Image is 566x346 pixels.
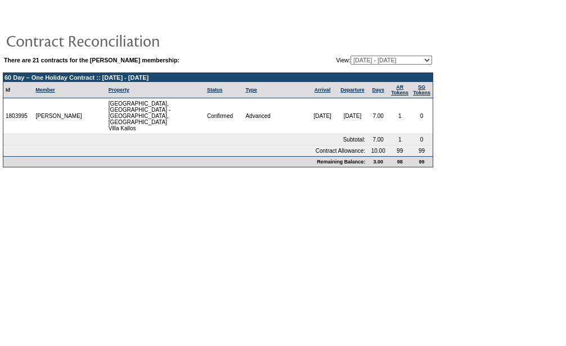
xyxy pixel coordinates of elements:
[411,98,433,134] td: 0
[367,98,389,134] td: 7.00
[281,56,432,65] td: View:
[3,98,33,134] td: 1803995
[207,87,223,93] a: Status
[367,156,389,167] td: 3.00
[411,134,433,145] td: 0
[372,87,384,93] a: Days
[411,156,433,167] td: 99
[4,57,179,63] b: There are 21 contracts for the [PERSON_NAME] membership:
[367,145,389,156] td: 10.00
[315,87,331,93] a: Arrival
[3,134,367,145] td: Subtotal:
[367,134,389,145] td: 7.00
[33,98,85,134] td: [PERSON_NAME]
[389,156,411,167] td: 98
[6,29,231,52] img: pgTtlContractReconciliation.gif
[106,98,205,134] td: [GEOGRAPHIC_DATA], [GEOGRAPHIC_DATA] - [GEOGRAPHIC_DATA], [GEOGRAPHIC_DATA] Villa Kallos
[413,84,430,95] a: SGTokens
[391,84,408,95] a: ARTokens
[3,82,33,98] td: Id
[205,98,244,134] td: Confirmed
[35,87,55,93] a: Member
[3,156,367,167] td: Remaining Balance:
[3,145,367,156] td: Contract Allowance:
[389,145,411,156] td: 99
[389,134,411,145] td: 1
[109,87,129,93] a: Property
[245,87,257,93] a: Type
[338,98,367,134] td: [DATE]
[243,98,307,134] td: Advanced
[389,98,411,134] td: 1
[3,73,433,82] td: 60 Day – One Holiday Contract :: [DATE] - [DATE]
[340,87,365,93] a: Departure
[411,145,433,156] td: 99
[307,98,337,134] td: [DATE]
